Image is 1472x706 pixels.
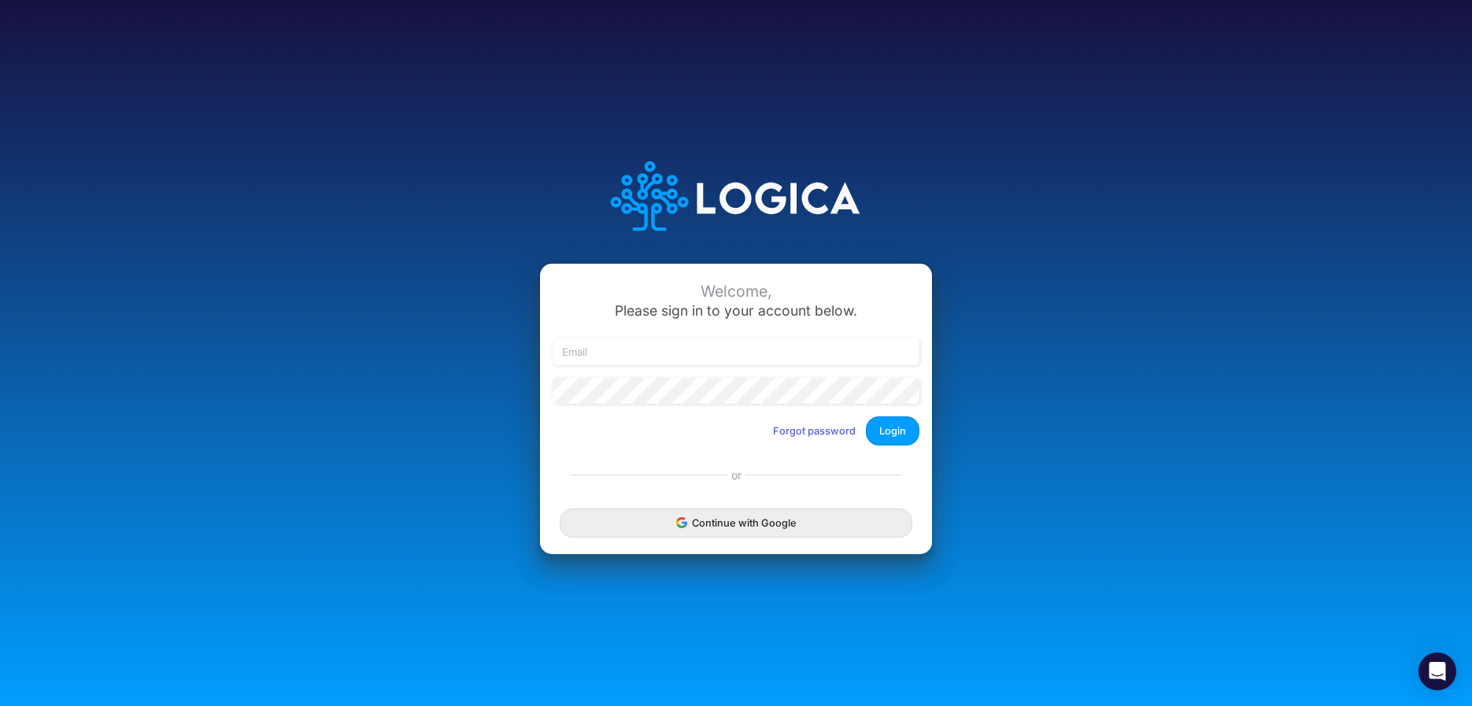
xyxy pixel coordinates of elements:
input: Email [553,338,919,365]
button: Forgot password [763,418,866,444]
button: Continue with Google [560,508,912,538]
div: Open Intercom Messenger [1418,652,1456,690]
button: Login [866,416,919,445]
span: Please sign in to your account below. [615,302,857,319]
div: Welcome, [553,283,919,301]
